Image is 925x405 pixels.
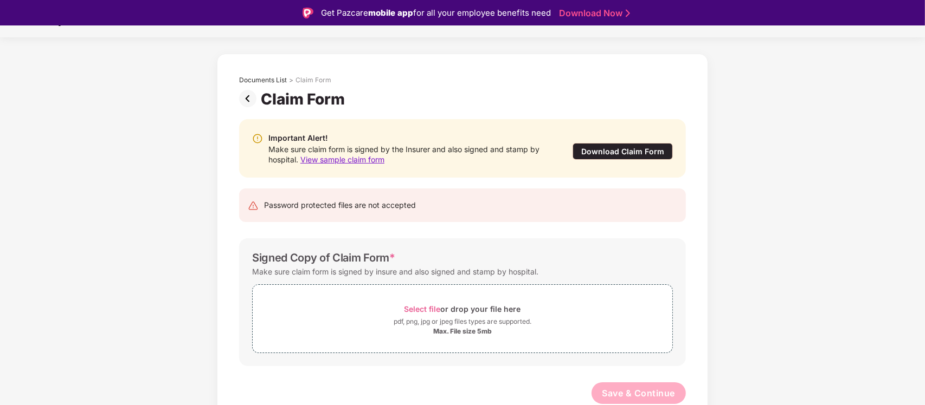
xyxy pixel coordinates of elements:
[239,76,287,84] div: Documents List
[303,8,313,18] img: Logo
[433,327,492,336] div: Max. File size 5mb
[268,132,550,144] div: Important Alert!
[321,6,551,19] div: Get Pazcare for all your employee benefits need
[296,76,331,84] div: Claim Form
[573,143,673,160] div: Download Claim Form
[264,199,416,211] div: Password protected files are not accepted
[253,293,672,344] span: Select fileor drop your file herepdf, png, jpg or jpeg files types are supported.Max. File size 5mb
[261,90,349,108] div: Claim Form
[626,8,630,19] img: Stroke
[404,302,521,316] div: or drop your file here
[592,382,686,404] button: Save & Continue
[248,200,259,211] img: svg+xml;base64,PHN2ZyB4bWxucz0iaHR0cDovL3d3dy53My5vcmcvMjAwMC9zdmciIHdpZHRoPSIyNCIgaGVpZ2h0PSIyNC...
[404,304,441,313] span: Select file
[252,133,263,144] img: svg+xml;base64,PHN2ZyBpZD0iV2FybmluZ18tXzIweDIwIiBkYXRhLW5hbWU9Ildhcm5pbmcgLSAyMHgyMCIgeG1sbnM9Im...
[559,8,627,19] a: Download Now
[252,251,395,264] div: Signed Copy of Claim Form
[239,90,261,107] img: svg+xml;base64,PHN2ZyBpZD0iUHJldi0zMngzMiIgeG1sbnM9Imh0dHA6Ly93d3cudzMub3JnLzIwMDAvc3ZnIiB3aWR0aD...
[252,264,538,279] div: Make sure claim form is signed by insure and also signed and stamp by hospital.
[289,76,293,84] div: >
[368,8,413,18] strong: mobile app
[300,155,384,164] span: View sample claim form
[394,316,531,327] div: pdf, png, jpg or jpeg files types are supported.
[268,144,550,165] div: Make sure claim form is signed by the Insurer and also signed and stamp by hospital.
